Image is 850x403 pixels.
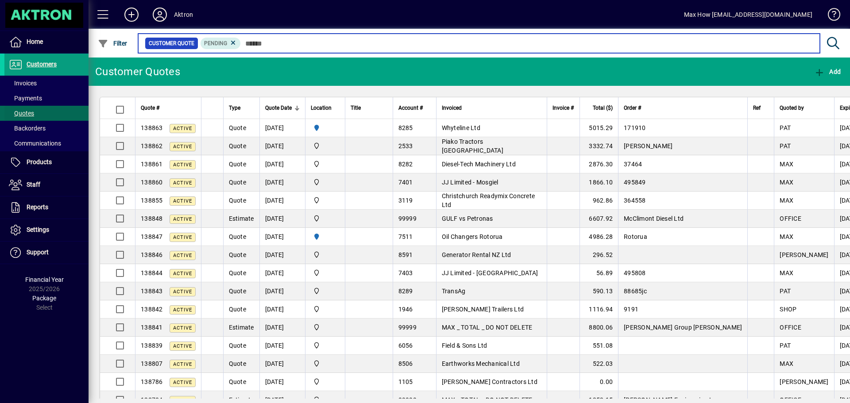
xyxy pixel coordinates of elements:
span: [PERSON_NAME] Contractors Ltd [442,378,537,385]
span: 138855 [141,197,163,204]
div: Customer Quotes [95,65,180,79]
td: 56.89 [580,264,618,282]
span: Active [173,343,192,349]
span: Active [173,180,192,186]
a: Staff [4,174,89,196]
span: MAX [780,269,793,276]
span: 37464 [624,161,642,168]
span: Staff [27,181,40,188]
span: Pending [204,40,227,46]
span: 364558 [624,197,646,204]
span: Whyteline Ltd [442,124,480,131]
span: Central [311,214,340,223]
span: 138786 [141,378,163,385]
span: Quote [229,378,246,385]
td: [DATE] [259,119,305,137]
span: Ref [753,103,761,113]
span: Add [814,68,841,75]
span: Package [32,295,56,302]
span: Active [173,271,192,276]
span: Location [311,103,332,113]
span: Financial Year [25,276,64,283]
span: 2533 [398,142,413,150]
td: 0.00 [580,373,618,391]
span: Quote [229,306,246,313]
span: Reports [27,203,48,211]
div: Max How [EMAIL_ADDRESS][DOMAIN_NAME] [684,8,812,22]
span: 3119 [398,197,413,204]
span: 138860 [141,179,163,186]
span: PAT [780,288,791,295]
span: 99999 [398,215,417,222]
span: GULF vs Petronas [442,215,493,222]
span: 138844 [141,269,163,276]
span: 8591 [398,251,413,258]
td: 5015.29 [580,119,618,137]
span: Active [173,380,192,385]
a: Support [4,242,89,264]
span: Central [311,159,340,169]
td: [DATE] [259,355,305,373]
td: [DATE] [259,210,305,228]
span: Quote # [141,103,159,113]
a: Knowledge Base [821,2,839,31]
span: Central [311,377,340,387]
div: Order # [624,103,742,113]
div: Quoted by [780,103,828,113]
span: 138863 [141,124,163,131]
a: Products [4,151,89,173]
span: Diesel-Tech Machinery Ltd [442,161,516,168]
span: Settings [27,226,49,233]
span: Central [311,268,340,278]
div: Quote # [141,103,196,113]
span: 8282 [398,161,413,168]
td: 962.86 [580,192,618,210]
td: [DATE] [259,373,305,391]
td: 551.08 [580,337,618,355]
span: Estimate [229,324,254,331]
span: Quote [229,179,246,186]
span: OFFICE [780,324,801,331]
a: Backorders [4,121,89,136]
span: MAX [780,197,793,204]
td: 2876.30 [580,155,618,173]
span: JJ Limited - Mosgiel [442,179,498,186]
span: MAX [780,161,793,168]
span: Filter [98,40,127,47]
span: 88685jc [624,288,647,295]
div: Location [311,103,340,113]
span: [PERSON_NAME] [624,142,672,150]
span: Total ($) [593,103,613,113]
span: Active [173,144,192,150]
span: 7401 [398,179,413,186]
div: Aktron [174,8,193,22]
span: Quote [229,233,246,240]
td: 3332.74 [580,137,618,155]
span: HAMILTON [311,123,340,133]
span: Quote [229,251,246,258]
span: Quote Date [265,103,292,113]
a: Reports [4,196,89,219]
span: 495849 [624,179,646,186]
td: 590.13 [580,282,618,300]
span: Customer Quote [149,39,194,48]
td: [DATE] [259,137,305,155]
span: 138848 [141,215,163,222]
span: TransAg [442,288,466,295]
span: [PERSON_NAME] [780,378,828,385]
span: Central [311,196,340,205]
span: Quote [229,142,246,150]
mat-chip: Pending Status: Pending [201,38,241,49]
td: [DATE] [259,264,305,282]
span: Active [173,325,192,331]
span: 138843 [141,288,163,295]
span: Quotes [9,110,34,117]
span: Estimate [229,215,254,222]
span: Field & Sons Ltd [442,342,487,349]
td: 6607.92 [580,210,618,228]
span: JJ Limited - [GEOGRAPHIC_DATA] [442,269,538,276]
span: Quote [229,288,246,295]
td: [DATE] [259,192,305,210]
span: Earthworks Mechanical Ltd [442,360,520,367]
span: MAX _ TOTAL _ DO NOT DELETE [442,324,533,331]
